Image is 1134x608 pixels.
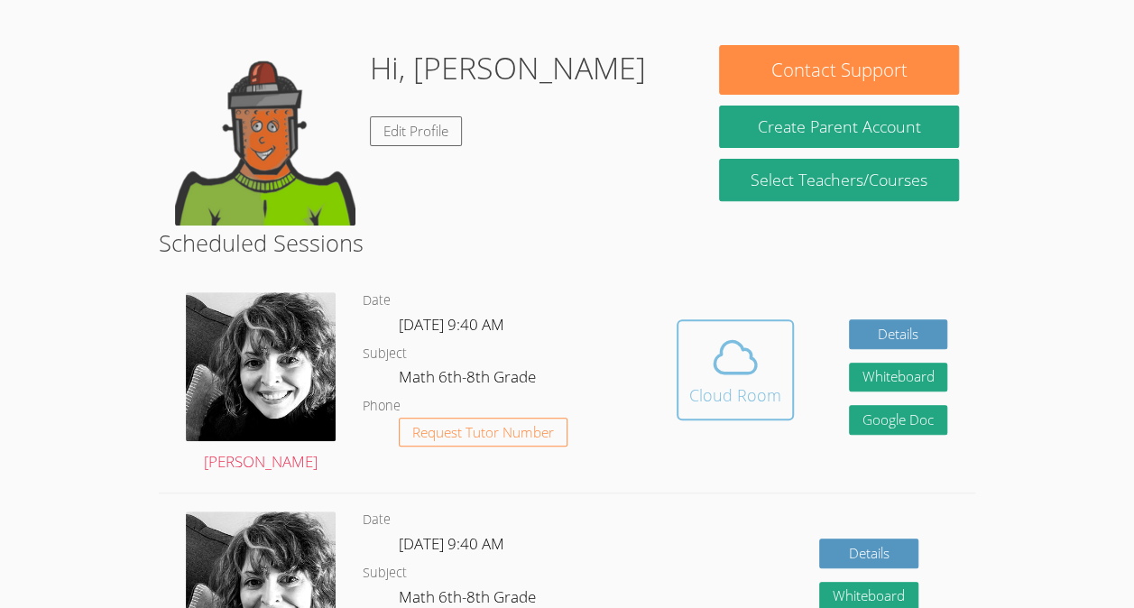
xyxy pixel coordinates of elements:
[363,290,391,312] dt: Date
[849,319,948,349] a: Details
[849,405,948,435] a: Google Doc
[399,314,504,335] span: [DATE] 9:40 AM
[159,226,975,260] h2: Scheduled Sessions
[399,364,539,395] dd: Math 6th-8th Grade
[370,45,646,91] h1: Hi, [PERSON_NAME]
[719,106,958,148] button: Create Parent Account
[186,292,336,475] a: [PERSON_NAME]
[363,395,401,418] dt: Phone
[370,116,462,146] a: Edit Profile
[412,426,554,439] span: Request Tutor Number
[175,45,355,226] img: default.png
[399,418,567,447] button: Request Tutor Number
[849,363,948,392] button: Whiteboard
[363,509,391,531] dt: Date
[186,292,336,441] img: avatar.png
[363,562,407,585] dt: Subject
[719,159,958,201] a: Select Teachers/Courses
[363,343,407,365] dt: Subject
[399,533,504,554] span: [DATE] 9:40 AM
[677,319,794,420] button: Cloud Room
[689,382,781,408] div: Cloud Room
[819,539,918,568] a: Details
[719,45,958,95] button: Contact Support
